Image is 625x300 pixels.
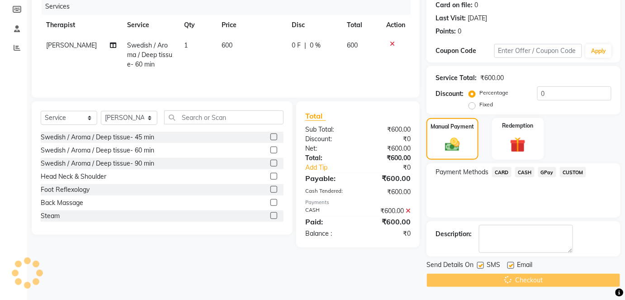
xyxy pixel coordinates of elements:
div: Back Massage [41,198,83,208]
span: SMS [487,260,500,271]
div: Sub Total: [298,125,358,134]
div: Steam [41,211,60,221]
th: Service [122,15,179,35]
th: Total [341,15,381,35]
div: Description: [436,229,472,239]
div: Swedish / Aroma / Deep tissue- 60 min [41,146,154,155]
div: ₹600.00 [358,153,417,163]
span: 600 [347,41,358,49]
span: CARD [492,167,511,177]
input: Search or Scan [164,110,284,124]
div: ₹0 [358,134,417,144]
div: Payments [305,199,411,206]
span: 1 [184,41,188,49]
div: ₹600.00 [480,73,504,83]
div: ₹600.00 [358,144,417,153]
div: ₹600.00 [358,216,417,227]
input: Enter Offer / Coupon Code [494,44,582,58]
span: Payment Methods [436,167,488,177]
div: ₹600.00 [358,206,417,216]
span: 0 % [310,41,321,50]
label: Manual Payment [431,123,474,131]
img: _cash.svg [440,136,464,153]
th: Action [381,15,411,35]
th: Qty [179,15,216,35]
div: ₹600.00 [358,125,417,134]
div: Service Total: [436,73,477,83]
span: Total [305,111,326,121]
span: CASH [515,167,535,177]
label: Percentage [479,89,508,97]
span: Swedish / Aroma / Deep tissue- 60 min [128,41,173,68]
a: Add Tip [298,163,368,172]
div: Coupon Code [436,46,494,56]
th: Price [216,15,286,35]
div: CASH [298,206,358,216]
img: _gift.svg [505,135,530,155]
span: | [304,41,306,50]
div: [DATE] [468,14,487,23]
div: Head Neck & Shoulder [41,172,106,181]
span: GPay [538,167,557,177]
span: 0 F [292,41,301,50]
div: Paid: [298,216,358,227]
div: Payable: [298,173,358,184]
span: CUSTOM [560,167,586,177]
span: Email [517,260,532,271]
div: Foot Reflexology [41,185,90,195]
div: ₹0 [358,229,417,238]
div: Points: [436,27,456,36]
div: Cash Tendered: [298,187,358,197]
span: Send Details On [426,260,473,271]
div: Swedish / Aroma / Deep tissue- 45 min [41,133,154,142]
th: Disc [286,15,342,35]
div: Net: [298,144,358,153]
div: 0 [474,0,478,10]
label: Fixed [479,100,493,109]
label: Redemption [502,122,534,130]
div: ₹600.00 [358,173,417,184]
div: ₹600.00 [358,187,417,197]
div: Discount: [298,134,358,144]
div: Balance : [298,229,358,238]
span: [PERSON_NAME] [46,41,97,49]
div: Swedish / Aroma / Deep tissue- 90 min [41,159,154,168]
div: Last Visit: [436,14,466,23]
div: Discount: [436,89,464,99]
th: Therapist [41,15,122,35]
div: 0 [458,27,461,36]
div: Card on file: [436,0,473,10]
span: 600 [222,41,232,49]
div: Total: [298,153,358,163]
button: Apply [586,44,611,58]
div: ₹0 [368,163,417,172]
